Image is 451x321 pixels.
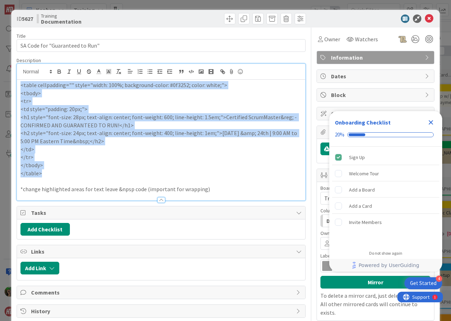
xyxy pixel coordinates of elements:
[331,109,421,118] span: Custom Fields
[332,214,439,230] div: Invite Members is incomplete.
[37,3,38,8] div: 1
[349,169,379,178] div: Welcome Tour
[20,129,302,145] p: <h2 style="font-size: 24px; text-align: center; font-weight: 400; line-height: 1em;">[DATE] &amp;...
[320,186,333,190] span: Board
[17,14,33,23] span: ID
[20,89,302,97] p: <tbody>
[355,35,378,43] span: Watchers
[349,153,365,162] div: Sign Up
[20,153,302,161] p: </tr>
[331,91,421,99] span: Block
[41,13,82,19] span: Training
[320,291,431,317] p: To delete a mirror card, just delete the card. All other mirrored cards will continue to exists.
[329,111,442,272] div: Checklist Container
[320,231,335,236] span: Owner
[320,208,336,213] span: Column
[31,208,293,217] span: Tasks
[31,307,293,315] span: History
[370,110,381,117] span: ( 0/0 )
[335,132,344,138] div: 20%
[329,259,442,272] div: Footer
[22,15,33,22] b: 5627
[436,275,442,282] div: 4
[320,276,431,289] button: Mirror
[335,132,437,138] div: Checklist progress: 20%
[359,261,419,269] span: Powered by UserGuiding
[331,72,421,80] span: Dates
[20,105,302,113] p: <td style="padding: 20px;">
[349,202,372,210] div: Add a Card
[20,223,70,236] button: Add Checklist
[20,161,302,169] p: </tbody>
[20,169,302,177] p: </table>
[31,247,293,256] span: Links
[332,166,439,181] div: Welcome Tour is incomplete.
[17,33,26,39] label: Title
[15,1,32,10] span: Support
[349,218,382,226] div: Invite Members
[369,250,402,256] div: Do not show again
[331,53,421,62] span: Information
[329,147,442,246] div: Checklist items
[17,57,41,63] span: Description
[404,277,442,289] div: Open Get Started checklist, remaining modules: 4
[332,182,439,198] div: Add a Board is incomplete.
[324,195,345,202] span: Training
[324,35,340,43] span: Owner
[31,288,293,297] span: Comments
[20,113,302,129] p: <h1 style="font-size: 28px; text-align: center; font-weight: 600; line-height: 1.5em;">Certified ...
[320,253,332,258] span: Label
[332,150,439,165] div: Sign Up is complete.
[41,19,82,24] b: Documentation
[326,216,367,225] span: Documentation
[20,262,59,274] button: Add Link
[335,118,391,127] div: Onboarding Checklist
[20,185,302,193] p: *change highlighted areas for text leave &npsp code (important for wrapping)
[425,117,437,128] div: Close Checklist
[333,259,439,272] a: Powered by UserGuiding
[20,145,302,153] p: </td>
[349,186,375,194] div: Add a Board
[17,39,306,52] input: type card name here...
[20,97,302,105] p: <tr>
[410,280,437,287] div: Get Started
[320,214,431,227] button: Documentation
[332,198,439,214] div: Add a Card is incomplete.
[20,81,302,89] p: <table cellpadding="" style="width: 100%; background-color: #0f3252; color: white;">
